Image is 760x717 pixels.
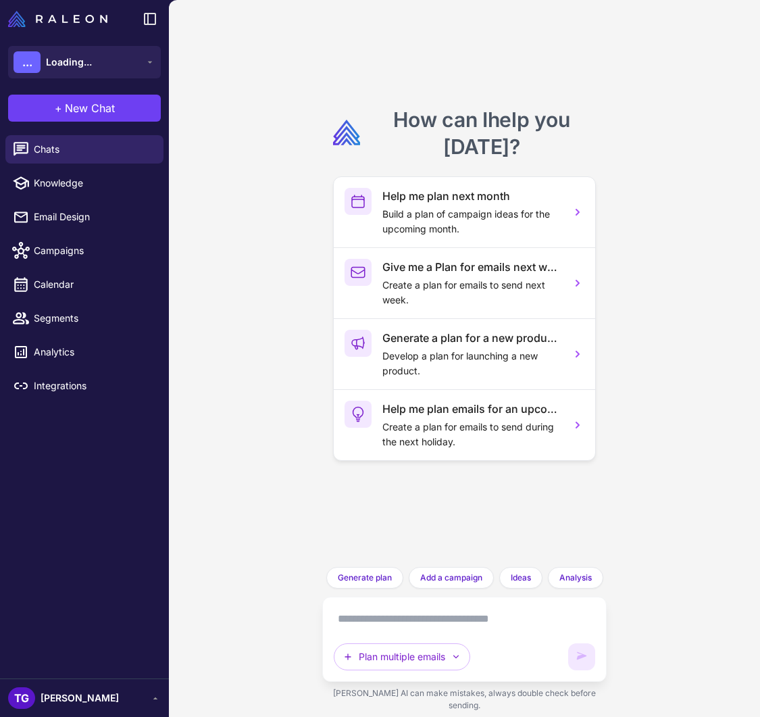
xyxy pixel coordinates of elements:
img: Raleon Logo [8,11,107,27]
h3: Help me plan emails for an upcoming holiday [382,401,561,417]
span: + [55,100,62,116]
button: ...Loading... [8,46,161,78]
a: Campaigns [5,237,163,265]
span: Loading... [46,55,92,70]
span: help you [DATE] [443,107,569,159]
a: Segments [5,304,163,332]
div: TG [8,687,35,709]
span: Segments [34,311,153,326]
span: Integrations [34,378,153,393]
p: Create a plan for emails to send next week. [382,278,561,307]
span: Add a campaign [420,572,482,584]
a: Email Design [5,203,163,231]
span: Ideas [511,572,531,584]
button: Ideas [499,567,542,589]
div: [PERSON_NAME] AI can make mistakes, always double check before sending. [322,682,607,717]
span: Calendar [34,277,153,292]
span: Analytics [34,345,153,360]
span: Knowledge [34,176,153,191]
a: Calendar [5,270,163,299]
a: Raleon Logo [8,11,113,27]
span: Generate plan [338,572,392,584]
h3: Give me a Plan for emails next week [382,259,561,275]
span: [PERSON_NAME] [41,691,119,706]
span: Analysis [559,572,592,584]
button: Add a campaign [409,567,494,589]
button: +New Chat [8,95,161,122]
button: Analysis [548,567,603,589]
p: Develop a plan for launching a new product. [382,349,561,378]
h3: Help me plan next month [382,188,561,204]
p: Build a plan of campaign ideas for the upcoming month. [382,207,561,237]
a: Knowledge [5,169,163,197]
span: New Chat [65,100,115,116]
h3: Generate a plan for a new product launch [382,330,561,346]
span: Email Design [34,209,153,224]
a: Integrations [5,372,163,400]
a: Analytics [5,338,163,366]
h2: How can I ? [367,106,596,160]
button: Generate plan [326,567,403,589]
span: Campaigns [34,243,153,258]
a: Chats [5,135,163,164]
span: Chats [34,142,153,157]
p: Create a plan for emails to send during the next holiday. [382,420,561,449]
div: ... [14,51,41,73]
button: Plan multiple emails [334,643,470,670]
